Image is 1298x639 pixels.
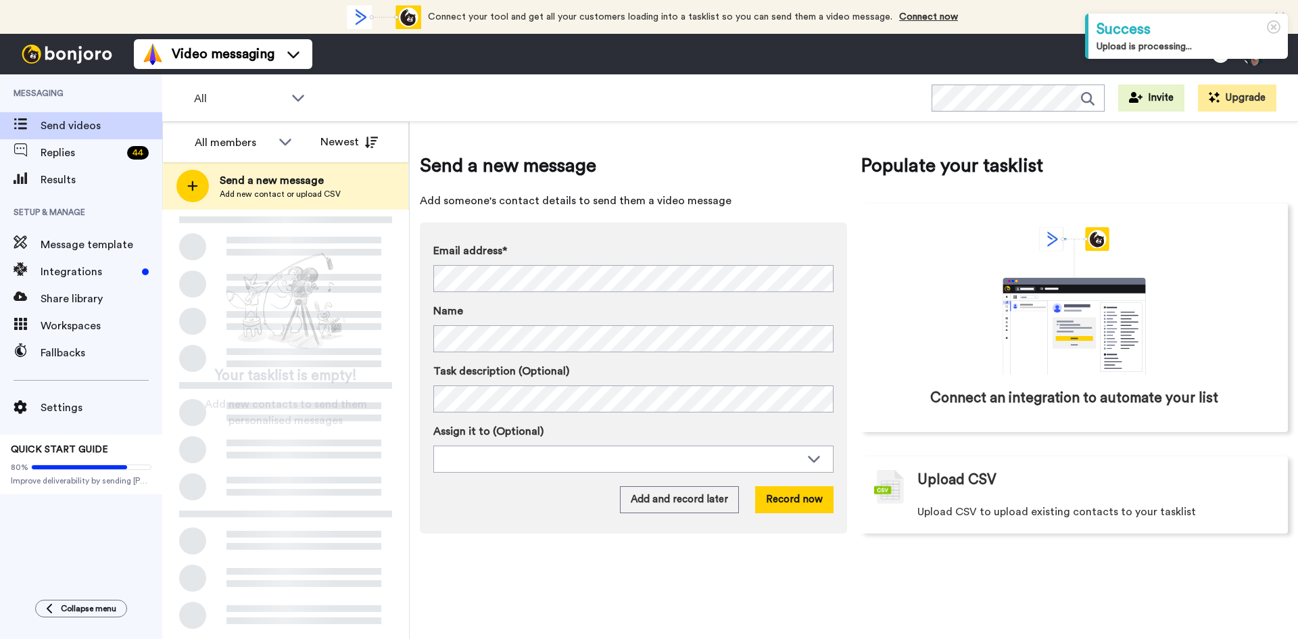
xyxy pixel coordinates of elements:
[347,5,421,29] div: animation
[433,423,834,440] label: Assign it to (Optional)
[127,146,149,160] div: 44
[35,600,127,617] button: Collapse menu
[433,243,834,259] label: Email address*
[1118,85,1184,112] button: Invite
[41,345,162,361] span: Fallbacks
[973,227,1176,375] div: animation
[917,504,1196,520] span: Upload CSV to upload existing contacts to your tasklist
[755,486,834,513] button: Record now
[917,470,996,490] span: Upload CSV
[194,91,285,107] span: All
[41,237,162,253] span: Message template
[899,12,958,22] a: Connect now
[183,396,389,429] span: Add new contacts to send them personalised messages
[41,264,137,280] span: Integrations
[310,128,388,156] button: Newest
[61,603,116,614] span: Collapse menu
[41,400,162,416] span: Settings
[1097,40,1280,53] div: Upload is processing...
[11,445,108,454] span: QUICK START GUIDE
[41,145,122,161] span: Replies
[215,366,357,386] span: Your tasklist is empty!
[874,470,904,504] img: csv-grey.png
[11,462,28,473] span: 80%
[41,291,162,307] span: Share library
[220,172,341,189] span: Send a new message
[41,172,162,188] span: Results
[420,152,847,179] span: Send a new message
[420,193,847,209] span: Add someone's contact details to send them a video message
[433,363,834,379] label: Task description (Optional)
[16,45,118,64] img: bj-logo-header-white.svg
[930,388,1218,408] span: Connect an integration to automate your list
[142,43,164,65] img: vm-color.svg
[1097,19,1280,40] div: Success
[195,135,272,151] div: All members
[220,189,341,199] span: Add new contact or upload CSV
[428,12,892,22] span: Connect your tool and get all your customers loading into a tasklist so you can send them a video...
[620,486,739,513] button: Add and record later
[41,318,162,334] span: Workspaces
[861,152,1288,179] span: Populate your tasklist
[41,118,162,134] span: Send videos
[172,45,274,64] span: Video messaging
[433,303,463,319] span: Name
[1198,85,1276,112] button: Upgrade
[11,475,151,486] span: Improve deliverability by sending [PERSON_NAME]’s from your own email
[218,247,354,356] img: ready-set-action.png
